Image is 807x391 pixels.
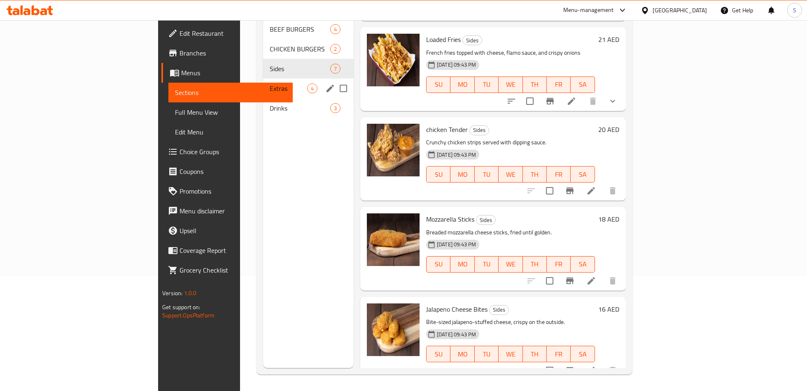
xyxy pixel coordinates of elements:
[598,213,619,225] h6: 18 AED
[270,83,307,93] div: Extras
[426,213,474,225] span: Mozzarella Sticks
[571,346,595,362] button: SA
[308,85,317,93] span: 4
[324,82,336,95] button: edit
[161,63,293,83] a: Menus
[478,258,495,270] span: TU
[426,33,461,46] span: Loaded Fries
[331,65,340,73] span: 7
[560,271,580,291] button: Branch-specific-item
[499,76,522,93] button: WE
[586,276,596,286] a: Edit menu item
[653,6,707,15] div: [GEOGRAPHIC_DATA]
[330,103,341,113] div: items
[270,64,330,74] div: Sides
[180,265,286,275] span: Grocery Checklist
[574,258,591,270] span: SA
[526,169,543,180] span: TH
[426,48,595,58] p: French fries topped with cheese, flamo sauce, and crispy onions
[547,76,571,93] button: FR
[502,348,519,360] span: WE
[180,147,286,157] span: Choice Groups
[426,303,487,315] span: Jalapeno Cheese Bites
[567,96,576,106] a: Edit menu item
[263,39,354,59] div: CHICKEN BURGERS2
[475,256,499,273] button: TU
[175,88,286,97] span: Sections
[270,24,330,34] span: BEEF BURGERS
[489,305,509,315] div: Sides
[521,93,539,110] span: Select to update
[367,34,420,86] img: Loaded Fries
[476,215,496,225] div: Sides
[475,346,499,362] button: TU
[330,24,341,34] div: items
[603,361,623,380] button: delete
[502,258,519,270] span: WE
[426,346,450,362] button: SU
[161,43,293,63] a: Branches
[454,348,471,360] span: MO
[502,169,519,180] span: WE
[307,83,317,93] div: items
[426,317,595,327] p: Bite-sized jalapeno-stuffed cheese, crispy on the outside.
[434,331,479,338] span: [DATE] 09:43 PM
[168,122,293,142] a: Edit Menu
[547,346,571,362] button: FR
[526,258,543,270] span: TH
[547,256,571,273] button: FR
[434,61,479,69] span: [DATE] 09:43 PM
[478,169,495,180] span: TU
[263,59,354,79] div: Sides7
[161,23,293,43] a: Edit Restaurant
[502,79,519,90] span: WE
[434,151,479,159] span: [DATE] 09:43 PM
[263,79,354,98] div: Extras4edit
[470,125,489,135] span: Sides
[180,186,286,196] span: Promotions
[367,213,420,266] img: Mozzarella Sticks
[526,79,543,90] span: TH
[454,79,471,90] span: MO
[168,83,293,102] a: Sections
[161,162,293,181] a: Coupons
[270,103,330,113] span: Drinks
[478,79,495,90] span: TU
[523,166,547,183] button: TH
[426,76,450,93] button: SU
[475,166,499,183] button: TU
[586,186,596,196] a: Edit menu item
[574,169,591,180] span: SA
[331,25,340,33] span: 4
[793,6,796,15] span: S
[550,79,567,90] span: FR
[331,45,340,53] span: 2
[270,44,330,54] span: CHICKEN BURGERS
[547,166,571,183] button: FR
[454,169,471,180] span: MO
[478,348,495,360] span: TU
[263,16,354,121] nav: Menu sections
[603,271,623,291] button: delete
[523,256,547,273] button: TH
[180,226,286,236] span: Upsell
[476,215,495,225] span: Sides
[550,258,567,270] span: FR
[571,166,595,183] button: SA
[450,166,474,183] button: MO
[430,348,447,360] span: SU
[583,91,603,111] button: delete
[162,288,182,298] span: Version:
[180,28,286,38] span: Edit Restaurant
[523,76,547,93] button: TH
[330,64,341,74] div: items
[541,182,558,199] span: Select to update
[469,125,489,135] div: Sides
[180,206,286,216] span: Menu disclaimer
[331,104,340,112] span: 3
[430,169,447,180] span: SU
[175,127,286,137] span: Edit Menu
[426,137,595,148] p: Crunchy chicken strips served with dipping sauce.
